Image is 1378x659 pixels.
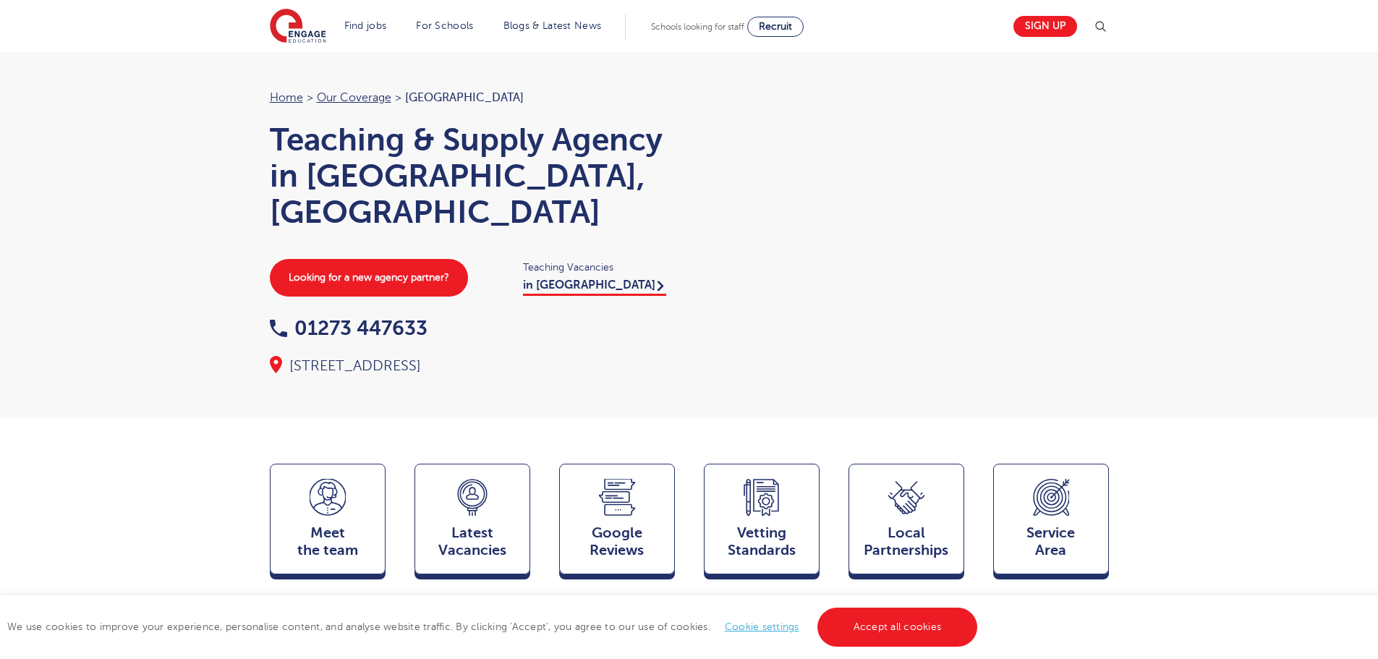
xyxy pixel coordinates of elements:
[759,21,792,32] span: Recruit
[725,621,799,632] a: Cookie settings
[270,259,468,297] a: Looking for a new agency partner?
[747,17,804,37] a: Recruit
[817,608,978,647] a: Accept all cookies
[270,9,326,45] img: Engage Education
[270,88,675,107] nav: breadcrumb
[270,356,675,376] div: [STREET_ADDRESS]
[704,464,820,581] a: VettingStandards
[270,317,428,339] a: 01273 447633
[405,91,524,104] span: [GEOGRAPHIC_DATA]
[651,22,744,32] span: Schools looking for staff
[559,464,675,581] a: GoogleReviews
[416,20,473,31] a: For Schools
[7,621,981,632] span: We use cookies to improve your experience, personalise content, and analyse website traffic. By c...
[307,91,313,104] span: >
[523,279,666,296] a: in [GEOGRAPHIC_DATA]
[270,91,303,104] a: Home
[270,464,386,581] a: Meetthe team
[523,259,675,276] span: Teaching Vacancies
[278,524,378,559] span: Meet the team
[1001,524,1101,559] span: Service Area
[1013,16,1077,37] a: Sign up
[422,524,522,559] span: Latest Vacancies
[567,524,667,559] span: Google Reviews
[993,464,1109,581] a: ServiceArea
[414,464,530,581] a: LatestVacancies
[856,524,956,559] span: Local Partnerships
[712,524,812,559] span: Vetting Standards
[395,91,401,104] span: >
[317,91,391,104] a: Our coverage
[503,20,602,31] a: Blogs & Latest News
[849,464,964,581] a: Local Partnerships
[270,122,675,230] h1: Teaching & Supply Agency in [GEOGRAPHIC_DATA], [GEOGRAPHIC_DATA]
[344,20,387,31] a: Find jobs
